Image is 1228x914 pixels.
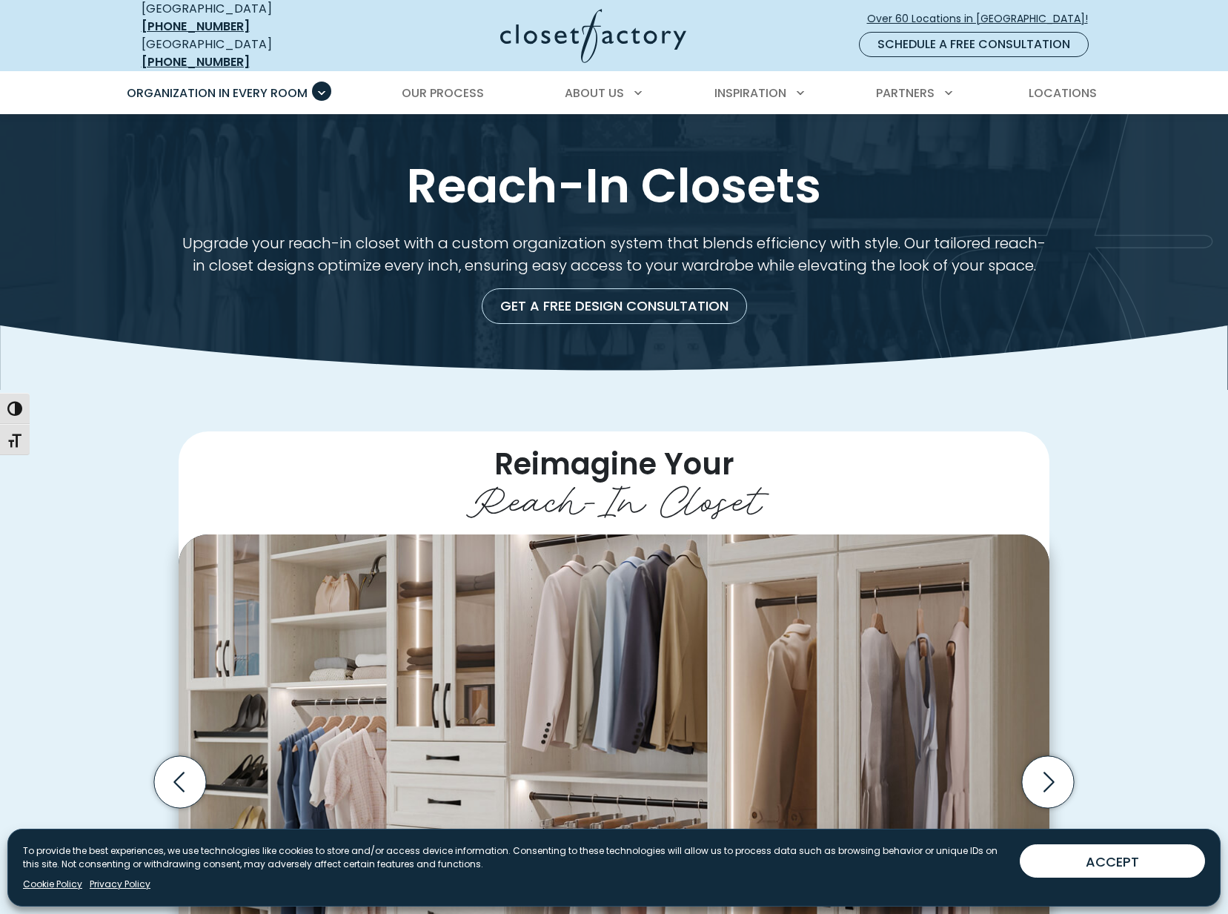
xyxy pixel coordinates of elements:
[116,73,1112,114] nav: Primary Menu
[482,288,747,324] a: Get a Free Design Consultation
[859,32,1089,57] a: Schedule a Free Consultation
[23,844,1008,871] p: To provide the best experiences, we use technologies like cookies to store and/or access device i...
[866,6,1101,32] a: Over 60 Locations in [GEOGRAPHIC_DATA]!
[402,85,484,102] span: Our Process
[500,9,686,63] img: Closet Factory Logo
[179,232,1049,276] p: Upgrade your reach-in closet with a custom organization system that blends efficiency with style....
[23,878,82,891] a: Cookie Policy
[127,85,308,102] span: Organization in Every Room
[148,750,212,814] button: Previous slide
[494,443,734,485] span: Reimagine Your
[876,85,935,102] span: Partners
[142,18,250,35] a: [PHONE_NUMBER]
[714,85,786,102] span: Inspiration
[139,158,1090,214] h1: Reach-In Closets
[90,878,150,891] a: Privacy Policy
[466,467,762,526] span: Reach-In Closet
[142,36,356,71] div: [GEOGRAPHIC_DATA]
[142,53,250,70] a: [PHONE_NUMBER]
[867,11,1100,27] span: Over 60 Locations in [GEOGRAPHIC_DATA]!
[1020,844,1205,878] button: ACCEPT
[1029,85,1097,102] span: Locations
[565,85,624,102] span: About Us
[1016,750,1080,814] button: Next slide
